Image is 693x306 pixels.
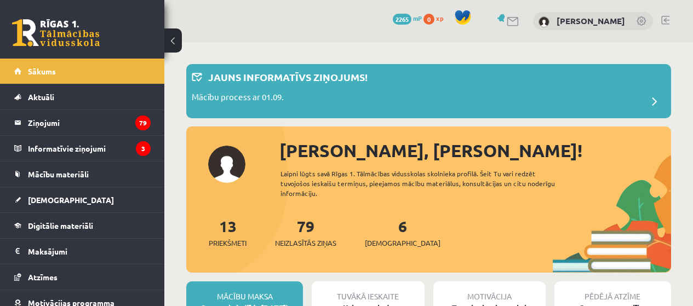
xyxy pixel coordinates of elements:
[433,281,546,302] div: Motivācija
[28,92,54,102] span: Aktuāli
[209,238,247,249] span: Priekšmeti
[279,137,671,164] div: [PERSON_NAME], [PERSON_NAME]!
[275,238,336,249] span: Neizlasītās ziņas
[14,264,151,290] a: Atzīmes
[14,59,151,84] a: Sākums
[423,14,434,25] span: 0
[312,281,424,302] div: Tuvākā ieskaite
[136,141,151,156] i: 3
[28,221,93,230] span: Digitālie materiāli
[423,14,449,22] a: 0 xp
[365,216,440,249] a: 6[DEMOGRAPHIC_DATA]
[393,14,422,22] a: 2265 mP
[14,136,151,161] a: Informatīvie ziņojumi3
[28,195,114,205] span: [DEMOGRAPHIC_DATA]
[28,272,58,282] span: Atzīmes
[135,116,151,130] i: 79
[186,281,303,302] div: Mācību maksa
[280,169,571,198] div: Laipni lūgts savā Rīgas 1. Tālmācības vidusskolas skolnieka profilā. Šeit Tu vari redzēt tuvojošo...
[28,110,151,135] legend: Ziņojumi
[14,187,151,212] a: [DEMOGRAPHIC_DATA]
[275,216,336,249] a: 79Neizlasītās ziņas
[14,161,151,187] a: Mācību materiāli
[365,238,440,249] span: [DEMOGRAPHIC_DATA]
[557,15,625,26] a: [PERSON_NAME]
[28,169,89,179] span: Mācību materiāli
[28,136,151,161] legend: Informatīvie ziņojumi
[539,16,549,27] img: Aleksandrs Maļcevs
[413,14,422,22] span: mP
[554,281,671,302] div: Pēdējā atzīme
[436,14,443,22] span: xp
[14,110,151,135] a: Ziņojumi79
[28,239,151,264] legend: Maksājumi
[208,70,368,84] p: Jauns informatīvs ziņojums!
[12,19,100,47] a: Rīgas 1. Tālmācības vidusskola
[192,91,284,106] p: Mācību process ar 01.09.
[393,14,411,25] span: 2265
[209,216,247,249] a: 13Priekšmeti
[14,84,151,109] a: Aktuāli
[192,70,666,113] a: Jauns informatīvs ziņojums! Mācību process ar 01.09.
[14,213,151,238] a: Digitālie materiāli
[14,239,151,264] a: Maksājumi
[28,66,56,76] span: Sākums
